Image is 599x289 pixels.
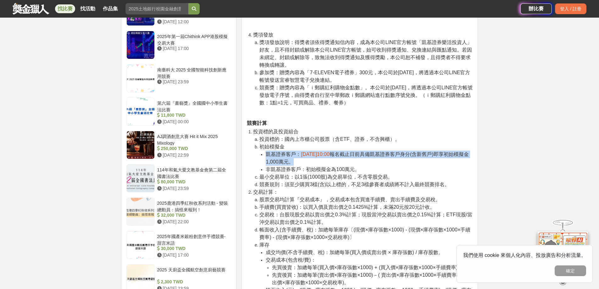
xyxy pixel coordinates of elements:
[157,212,229,219] div: 32,000 TWD
[259,136,400,142] span: 投資標的：國內上市櫃公司股票（含ETF、證券，不含興櫃）。
[259,212,472,225] span: 交易稅：台股現股交易以賣出價之0.3%計算；現股當沖交易以賣出價之0.15%計算；ETF現股/當沖交易以賣出價之0.1%計算。
[253,189,278,195] span: 交易計算：
[126,97,231,126] a: 第六屆『書藝獎』全國國中小學生書法比賽 11,800 TWD [DATE] 00:00
[259,204,435,210] span: 手續費(買賣皆收)：以買入價及賣出價之0.1425%計算，未滿20元按20元計收。
[157,185,229,192] div: [DATE] 23:59
[157,245,229,252] div: 30,000 TWD
[157,167,229,179] div: 114年和氣大愛文教基金會第二屆全國書法比賽
[100,4,120,13] a: 作品集
[126,197,231,226] a: 2025鹿港四季紅秋收系列活動 - 變裝總動員：搞怪來報到！ 32,000 TWD [DATE] 22:00
[520,3,552,14] a: 辦比賽
[157,112,229,119] div: 11,800 TWD
[272,272,469,285] span: 先賣後買：加總每筆(賣出價×庫存張數×1000)－( 賣出價×庫存張數×1000×手續費率) - (賣出價×庫存張數×1000×交易稅率)。
[157,79,229,85] div: [DATE] 23:59
[259,85,473,105] span: 競賽獎：贈獎內容為「ｉ郵購紅利購物金點數」。本公司於[DATE]，將透過本公司LINE官方帳號發放電子序號，由得獎者自行至中華郵政ｉ郵購網站進行點數序號兌換。（ｉ郵購紅利購物金點數：1點=1元，...
[157,133,229,145] div: AJ調酒創意大賽 Hit it Mix 2025 Mixology
[126,31,231,59] a: 2025年第一屆Chithink APP港股模擬交易大賽 [DATE] 17:00
[157,200,229,212] div: 2025鹿港四季紅秋收系列活動 - 變裝總動員：搞怪來報到！
[266,167,360,172] span: 非凱基證券客戶：初始模擬金為100萬元。
[157,279,229,285] div: 2,300 TWD
[259,144,285,149] span: 初始模擬金
[259,197,441,202] span: 股票交易均計算『交易成本』，交易成本包含買進手續費、賣出手續費及交易稅。
[266,152,469,164] span: 報名截止日前具備凱基證券客戶身分(含新舊戶)即享初始模擬金1,000萬元。
[259,70,470,83] span: 參加獎：贈獎內容為「7-ELEVEN電子禮券」300元，本公司於[DATE]，將透過本公司LINE官方帳號發送宜睿智慧電子兌換連結。
[125,3,188,14] input: 2025土地銀行校園金融創意挑戰賽：從你出發 開啟智慧金融新頁
[157,19,229,25] div: [DATE] 12:00
[157,100,229,112] div: 第六屆『書藝獎』全國國中小學生書法比賽
[259,242,269,247] span: 庫存
[259,174,392,180] span: 最小交易單位：以1張(1000股)為交易單位，不含零股交易。
[266,152,301,157] span: 凱基證券客戶：
[157,267,229,279] div: 2025 天廚盃全國航空創意廚藝競賽
[555,3,586,14] div: 登入 / 註冊
[253,129,298,134] span: 投資標的及投資組合
[259,40,472,68] span: 獎項發放說明：得獎者須依得獎通知信內容，成為本公司LINE官方帳號「凱基證券樂活投資人」好友，且不得封鎖或解除本公司LINE官方帳號，始可收到得獎通知、兌換連結與匯點通知。若因未綁定、封鎖或解除...
[157,152,229,158] div: [DATE] 22:59
[266,250,443,255] span: 成交均價(不含手續費、稅)：加總每筆(買入價或賣出價 × 庫存張數) / 庫存股數。
[157,45,229,52] div: [DATE] 17:00
[55,4,75,13] a: 找比賽
[126,131,231,159] a: AJ調酒創意大賽 Hit it Mix 2025 Mixology 250,000 TWD [DATE] 22:59
[126,231,231,259] a: 2025年國產米穀粉創意伴手禮競賽- 甜言米語 30,000 TWD [DATE] 17:00
[157,179,229,185] div: 80,000 TWD
[538,231,588,273] img: d2146d9a-e6f6-4337-9592-8cefde37ba6b.png
[253,32,273,37] span: 獎項發放
[157,119,229,125] div: [DATE] 00:00
[272,265,462,270] span: 先買後賣：加總每筆(買入價×庫存張數×1000) + (買入價×庫存張數×1000×手續費率)。
[157,233,229,245] div: 2025年國產米穀粉創意伴手禮競賽- 甜言米語
[555,265,586,276] button: 確定
[301,152,329,157] span: [DATE]10:00
[157,33,229,45] div: 2025年第一屆Chithink APP港股模擬交易大賽
[247,120,267,126] strong: 競賽計算
[463,253,586,258] span: 我們使用 cookie 來個人化內容、投放廣告和分析流量。
[126,164,231,192] a: 114年和氣大愛文教基金會第二屆全國書法比賽 80,000 TWD [DATE] 23:59
[157,219,229,225] div: [DATE] 22:00
[259,227,470,240] span: 帳面收入(含手續費、稅)：加總每筆庫存〔(現價×庫存張數×1000) - (現價×庫存張數×1000×手續費率) - (現價×庫存張數×1000×交易稅率)〕
[259,182,449,187] span: 競賽規則：須至少購買3檔(含)以上標的，不足3檔參賽者成績將不計入最終競賽排名。
[266,257,316,263] span: 交易成本(包含稅/費)：
[157,252,229,258] div: [DATE] 17:00
[126,64,231,92] a: 南臺科大 2025 全國智能科技創新應用競賽 [DATE] 23:59
[157,145,229,152] div: 250,000 TWD
[157,67,229,79] div: 南臺科大 2025 全國智能科技創新應用競賽
[78,4,98,13] a: 找活動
